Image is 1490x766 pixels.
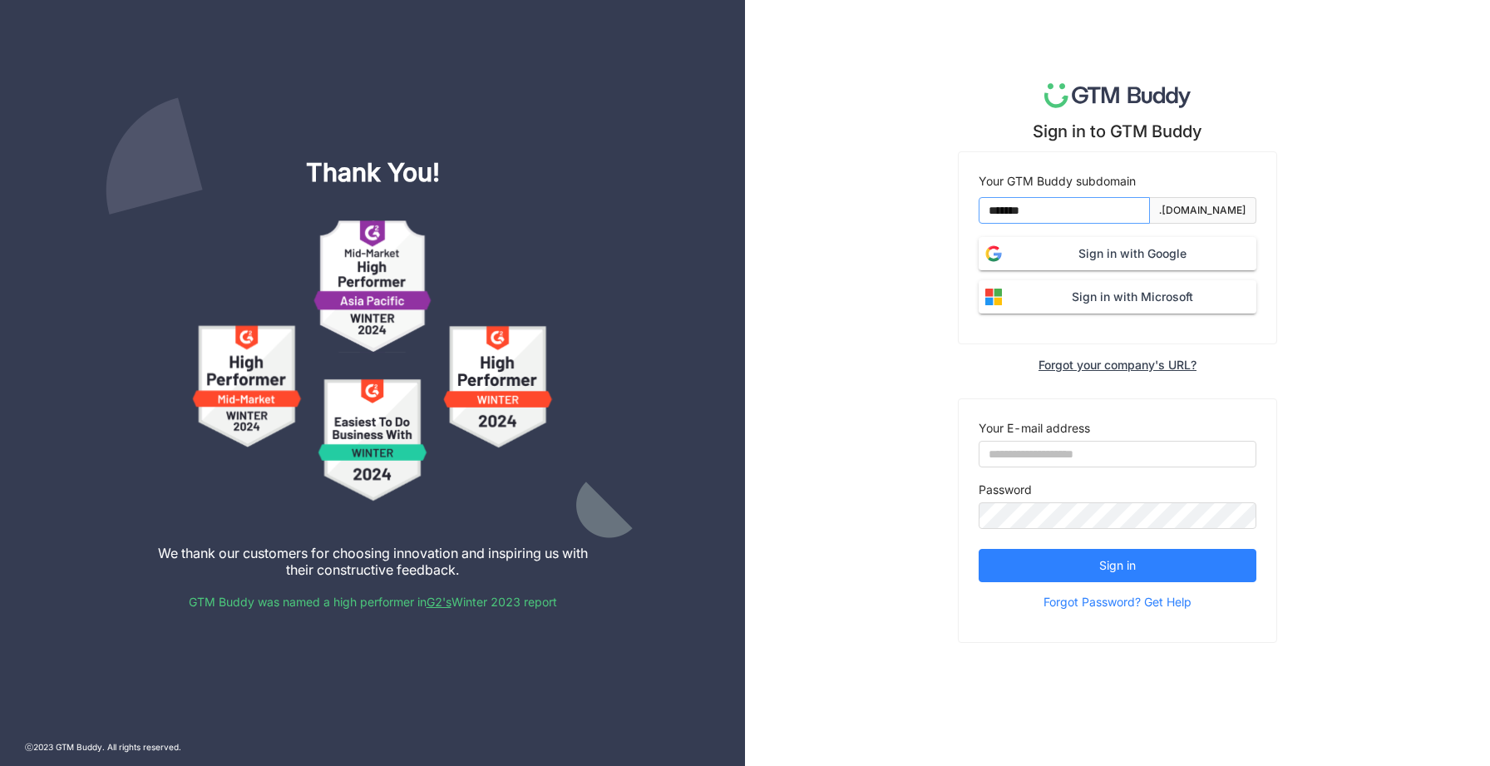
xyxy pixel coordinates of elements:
[1009,288,1256,306] span: Sign in with Microsoft
[1159,203,1246,219] div: .[DOMAIN_NAME]
[1039,358,1196,372] div: Forgot your company's URL?
[979,549,1256,582] button: Sign in
[1043,590,1192,615] span: Forgot Password? Get Help
[979,481,1032,499] label: Password
[1033,121,1202,141] div: Sign in to GTM Buddy
[979,419,1090,437] label: Your E-mail address
[427,595,451,609] a: G2's
[979,172,1256,190] div: Your GTM Buddy subdomain
[1009,245,1256,263] span: Sign in with Google
[979,237,1256,270] button: Sign in with Google
[979,280,1256,314] button: Sign in with Microsoft
[1044,83,1192,108] img: logo
[979,282,1009,312] img: login-microsoft.svg
[1099,556,1136,575] span: Sign in
[979,239,1009,269] img: login-google.svg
